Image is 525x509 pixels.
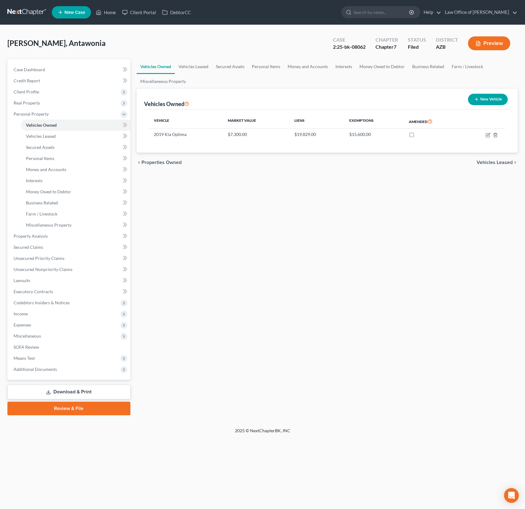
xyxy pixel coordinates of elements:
a: Help [420,7,441,18]
td: $19,829.00 [289,129,344,140]
a: Secured Assets [212,59,248,74]
a: Money Owed to Debtor [21,186,130,197]
a: Home [93,7,119,18]
span: Farm / Livestock [26,211,57,216]
a: Secured Assets [21,142,130,153]
a: Personal Items [248,59,284,74]
span: Credit Report [14,78,40,83]
span: New Case [64,10,85,15]
span: Business Related [26,200,58,205]
span: Expenses [14,322,31,327]
div: Filed [408,43,426,51]
a: Vehicles Owned [137,59,175,74]
a: Executory Contracts [9,286,130,297]
span: Executory Contracts [14,289,53,294]
span: Unsecured Nonpriority Claims [14,267,72,272]
span: 7 [394,44,396,50]
th: Exemptions [344,114,404,129]
a: Property Analysis [9,231,130,242]
div: District [436,36,458,43]
div: Open Intercom Messenger [504,488,519,503]
span: Vehicles Owned [26,122,57,128]
span: Codebtors Insiders & Notices [14,300,70,305]
span: Case Dashboard [14,67,45,72]
span: Secured Assets [26,145,55,150]
span: Income [14,311,28,316]
div: Status [408,36,426,43]
span: Additional Documents [14,367,57,372]
td: $15,600.00 [344,129,404,140]
button: New Vehicle [468,94,508,105]
th: Vehicle [149,114,223,129]
span: [PERSON_NAME], Antawonia [7,39,106,47]
a: Download & Print [7,385,130,399]
a: Business Related [21,197,130,208]
span: Lawsuits [14,278,30,283]
a: Lawsuits [9,275,130,286]
span: Property Analysis [14,233,48,239]
a: Personal Items [21,153,130,164]
a: SOFA Review [9,342,130,353]
button: Vehicles Leased chevron_right [477,160,518,165]
a: Client Portal [119,7,159,18]
a: Money Owed to Debtor [356,59,408,74]
div: 2025 © NextChapterBK, INC [87,428,438,439]
a: Vehicles Owned [21,120,130,131]
span: Client Profile [14,89,39,94]
a: Case Dashboard [9,64,130,75]
a: DebtorCC [159,7,194,18]
span: Money and Accounts [26,167,66,172]
a: Unsecured Nonpriority Claims [9,264,130,275]
a: Business Related [408,59,448,74]
a: Money and Accounts [21,164,130,175]
input: Search by name... [354,6,410,18]
a: Money and Accounts [284,59,332,74]
a: Vehicles Leased [175,59,212,74]
div: 2:25-bk-08062 [333,43,366,51]
div: Chapter [375,36,398,43]
a: Law Office of [PERSON_NAME] [442,7,517,18]
a: Miscellaneous Property [21,220,130,231]
span: Real Property [14,100,40,105]
span: SOFA Review [14,344,39,350]
a: Farm / Livestock [448,59,487,74]
a: Vehicles Leased [21,131,130,142]
div: AZB [436,43,458,51]
span: Personal Items [26,156,54,161]
a: Farm / Livestock [21,208,130,220]
button: Preview [468,36,510,50]
a: Secured Claims [9,242,130,253]
span: Means Test [14,355,35,361]
th: Amended [404,114,462,129]
span: Unsecured Priority Claims [14,256,64,261]
span: Money Owed to Debtor [26,189,71,194]
span: Personal Property [14,111,49,117]
span: Miscellaneous [14,333,41,339]
a: Interests [21,175,130,186]
i: chevron_left [137,160,142,165]
a: Credit Report [9,75,130,86]
a: Interests [332,59,356,74]
a: Review & File [7,402,130,415]
div: Chapter [375,43,398,51]
div: Vehicles Owned [144,100,189,108]
span: Miscellaneous Property [26,222,72,228]
th: Liens [289,114,344,129]
th: Market Value [223,114,289,129]
i: chevron_right [513,160,518,165]
td: $7,300.00 [223,129,289,140]
span: Vehicles Leased [26,133,56,139]
td: 2019 Kia Optima [149,129,223,140]
span: Properties Owned [142,160,182,165]
span: Secured Claims [14,244,43,250]
span: Interests [26,178,43,183]
a: Unsecured Priority Claims [9,253,130,264]
span: Vehicles Leased [477,160,513,165]
div: Case [333,36,366,43]
button: chevron_left Properties Owned [137,160,182,165]
a: Miscellaneous Property [137,74,190,89]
